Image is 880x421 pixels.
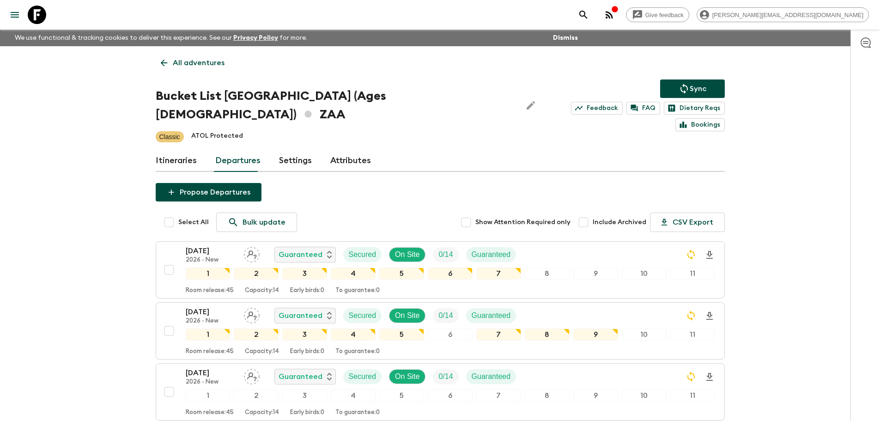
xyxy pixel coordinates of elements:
button: [DATE]2026 - NewAssign pack leaderGuaranteedSecuredOn SiteTrip FillGuaranteed1234567891011Room re... [156,302,725,360]
p: We use functional & tracking cookies to deliver this experience. See our for more. [11,30,311,46]
a: Settings [279,150,312,172]
div: On Site [389,308,425,323]
button: [DATE]2026 - NewAssign pack leaderGuaranteedSecuredOn SiteTrip FillGuaranteed1234567891011Room re... [156,241,725,299]
p: Guaranteed [279,310,322,321]
div: 4 [331,329,376,341]
p: Guaranteed [472,310,511,321]
p: To guarantee: 0 [335,409,380,416]
svg: Download Onboarding [704,250,715,261]
div: 1 [186,329,231,341]
div: 7 [476,390,521,402]
div: 5 [379,329,424,341]
p: 2026 - New [186,317,237,325]
div: Secured [343,308,382,323]
div: 11 [670,390,715,402]
p: Capacity: 14 [245,409,279,416]
div: 5 [379,268,424,280]
div: 9 [573,329,618,341]
div: [PERSON_NAME][EMAIL_ADDRESS][DOMAIN_NAME] [697,7,869,22]
button: [DATE]2026 - NewAssign pack leaderGuaranteedSecuredOn SiteTrip FillGuaranteed1234567891011Room re... [156,363,725,421]
span: Select All [178,218,209,227]
div: 6 [428,390,473,402]
a: Give feedback [626,7,689,22]
div: 1 [186,268,231,280]
button: menu [6,6,24,24]
h1: Bucket List [GEOGRAPHIC_DATA] (Ages [DEMOGRAPHIC_DATA]) ZAA [156,87,514,124]
span: [PERSON_NAME][EMAIL_ADDRESS][DOMAIN_NAME] [707,12,868,18]
p: Guaranteed [472,249,511,260]
p: Bulk update [243,217,285,228]
div: 4 [331,268,376,280]
a: Bulk update [216,213,297,232]
div: 2 [234,268,279,280]
span: Show Attention Required only [475,218,570,227]
p: Early birds: 0 [290,409,324,416]
p: All adventures [173,57,225,68]
div: 8 [525,268,570,280]
button: search adventures [574,6,593,24]
div: 3 [282,329,327,341]
p: To guarantee: 0 [335,287,380,294]
div: 3 [282,268,327,280]
a: Itineraries [156,150,197,172]
div: 6 [428,329,473,341]
p: Room release: 45 [186,409,234,416]
p: On Site [395,249,419,260]
p: On Site [395,371,419,382]
svg: Download Onboarding [704,372,715,383]
span: Assign pack leader [244,311,260,318]
p: To guarantee: 0 [335,348,380,355]
div: 5 [379,390,424,402]
p: [DATE] [186,306,237,317]
p: 0 / 14 [438,310,453,321]
p: 2026 - New [186,256,237,264]
div: On Site [389,247,425,262]
p: 0 / 14 [438,249,453,260]
p: 2026 - New [186,378,237,386]
p: Sync [690,83,706,94]
p: Early birds: 0 [290,287,324,294]
svg: Sync Required - Changes detected [686,371,697,382]
div: 2 [234,329,279,341]
p: [DATE] [186,245,237,256]
div: 8 [525,390,570,402]
p: ATOL Protected [191,131,243,142]
button: Edit Adventure Title [522,87,540,124]
span: Include Archived [593,218,646,227]
div: Secured [343,369,382,384]
button: Propose Departures [156,183,261,201]
a: FAQ [626,102,660,115]
div: On Site [389,369,425,384]
p: Secured [349,249,376,260]
div: 9 [573,390,618,402]
p: Guaranteed [279,249,322,260]
p: Guaranteed [472,371,511,382]
p: On Site [395,310,419,321]
a: Dietary Reqs [664,102,725,115]
p: Guaranteed [279,371,322,382]
div: 9 [573,268,618,280]
a: Attributes [330,150,371,172]
div: Secured [343,247,382,262]
div: 8 [525,329,570,341]
div: 3 [282,390,327,402]
div: 7 [476,329,521,341]
span: Assign pack leader [244,372,260,379]
p: 0 / 14 [438,371,453,382]
div: 2 [234,390,279,402]
a: All adventures [156,54,230,72]
p: Room release: 45 [186,348,234,355]
div: 10 [622,329,667,341]
button: CSV Export [650,213,725,232]
p: Classic [159,132,180,141]
a: Privacy Policy [233,35,278,41]
div: Trip Fill [433,308,458,323]
button: Dismiss [551,31,580,44]
div: Trip Fill [433,247,458,262]
a: Departures [215,150,261,172]
span: Give feedback [640,12,689,18]
p: Capacity: 14 [245,348,279,355]
p: Secured [349,371,376,382]
p: Secured [349,310,376,321]
svg: Download Onboarding [704,311,715,322]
